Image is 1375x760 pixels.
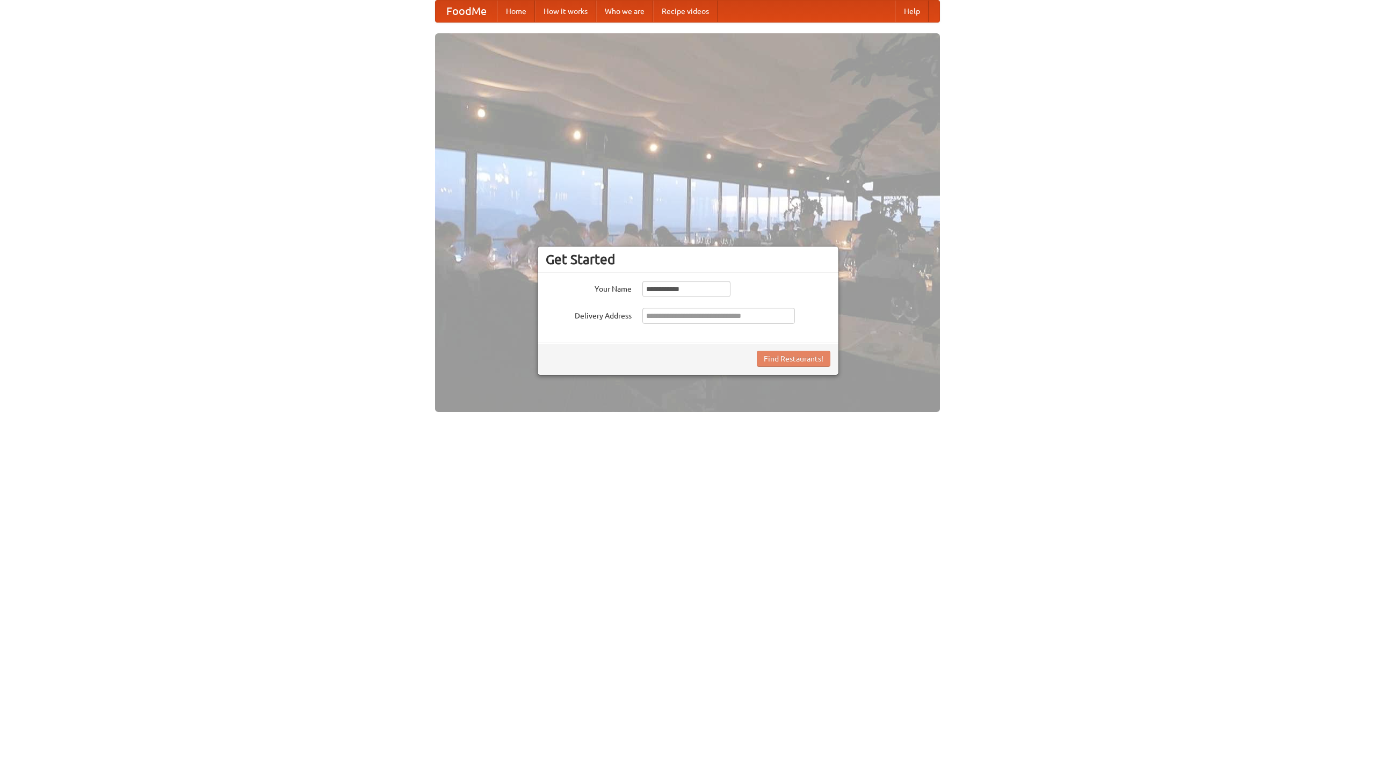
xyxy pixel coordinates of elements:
a: Recipe videos [653,1,718,22]
button: Find Restaurants! [757,351,830,367]
a: FoodMe [436,1,497,22]
a: Home [497,1,535,22]
a: How it works [535,1,596,22]
a: Who we are [596,1,653,22]
label: Your Name [546,281,632,294]
label: Delivery Address [546,308,632,321]
h3: Get Started [546,251,830,267]
a: Help [895,1,929,22]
